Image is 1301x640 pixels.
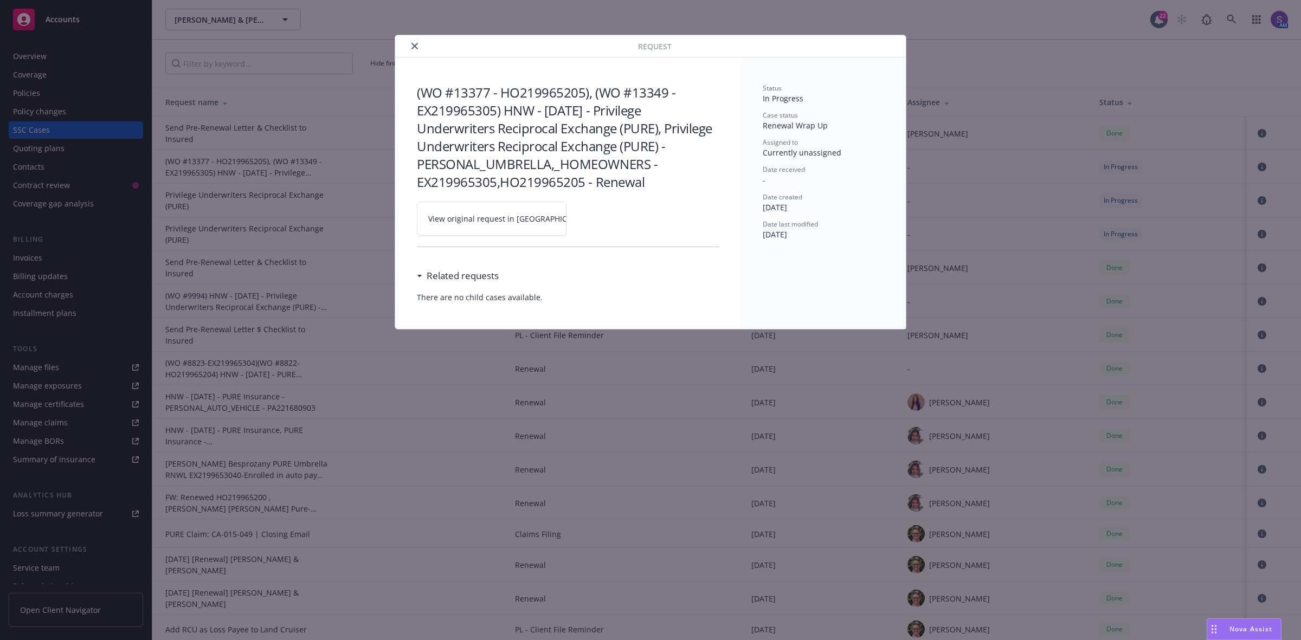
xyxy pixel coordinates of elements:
span: In Progress [763,93,803,104]
span: Currently unassigned [763,147,841,158]
div: Drag to move [1207,619,1221,639]
button: Nova Assist [1207,618,1281,640]
span: Date last modified [763,219,818,229]
span: Assigned to [763,138,798,147]
span: Status [763,83,782,93]
span: [DATE] [763,229,787,240]
h3: (WO #13377 - HO219965205), (WO #13349 - EX219965305) HNW - [DATE] - Privilege Underwriters Recipr... [417,83,719,191]
div: Related requests [417,269,499,283]
span: Renewal Wrap Up [763,120,828,131]
button: close [408,40,421,53]
span: Case status [763,111,798,120]
h3: Related requests [427,269,499,283]
span: Date created [763,192,802,202]
span: Date received [763,165,805,174]
span: - [763,175,765,185]
span: [DATE] [763,202,787,212]
span: Request [638,41,672,52]
a: View original request in [GEOGRAPHIC_DATA] [417,202,566,236]
span: View original request in [GEOGRAPHIC_DATA] [428,213,592,224]
span: There are no child cases available. [417,292,719,303]
span: Nova Assist [1229,624,1272,633]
